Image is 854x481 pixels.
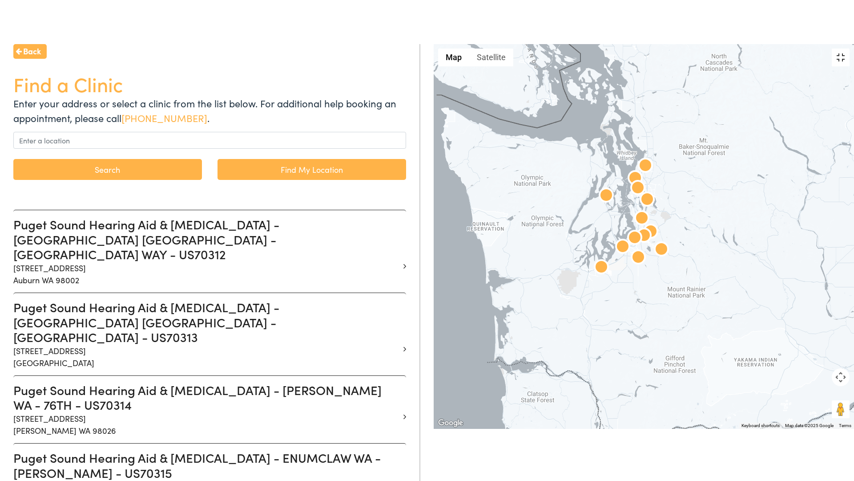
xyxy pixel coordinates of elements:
a: Back [13,44,47,59]
p: [STREET_ADDRESS] Auburn WA 98002 [13,262,399,286]
button: Show street map [438,49,469,66]
img: Google [436,417,465,429]
button: Toggle fullscreen view [832,49,850,66]
h3: Puget Sound Hearing Aid & [MEDICAL_DATA] - ENUMCLAW WA - [PERSON_NAME] - US70315 [13,450,399,480]
input: Enter a location [13,132,406,149]
h3: Puget Sound Hearing Aid & [MEDICAL_DATA] - [GEOGRAPHIC_DATA] [GEOGRAPHIC_DATA] - [GEOGRAPHIC_DATA... [13,300,399,345]
h3: Puget Sound Hearing Aid & [MEDICAL_DATA] - [PERSON_NAME] WA - 76TH - US70314 [13,383,399,412]
p: [STREET_ADDRESS] [GEOGRAPHIC_DATA] [13,345,399,369]
button: Map camera controls [832,368,850,386]
p: [STREET_ADDRESS] [PERSON_NAME] WA 98026 [13,412,399,436]
button: Search [13,159,202,180]
a: [PHONE_NUMBER] [121,111,207,125]
h3: Puget Sound Hearing Aid & [MEDICAL_DATA] - [GEOGRAPHIC_DATA] [GEOGRAPHIC_DATA] - [GEOGRAPHIC_DATA... [13,217,399,262]
a: Puget Sound Hearing Aid & [MEDICAL_DATA] - [GEOGRAPHIC_DATA] [GEOGRAPHIC_DATA] - [GEOGRAPHIC_DATA... [13,300,399,369]
button: Drag Pegman onto the map to open Street View [832,400,850,418]
p: Enter your address or select a clinic from the list below. For additional help booking an appoint... [13,96,406,125]
button: Keyboard shortcuts [741,423,780,429]
h1: Find a Clinic [13,72,406,96]
a: Find My Location [218,159,406,180]
span: Map data ©2025 Google [785,423,834,428]
a: Puget Sound Hearing Aid & [MEDICAL_DATA] - [GEOGRAPHIC_DATA] [GEOGRAPHIC_DATA] - [GEOGRAPHIC_DATA... [13,217,399,286]
span: Back [23,45,41,57]
button: Show satellite imagery [469,49,513,66]
a: Terms (opens in new tab) [839,423,851,428]
a: Open this area in Google Maps (opens a new window) [436,417,465,429]
a: Puget Sound Hearing Aid & [MEDICAL_DATA] - [PERSON_NAME] WA - 76TH - US70314 [STREET_ADDRESS][PER... [13,383,399,436]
